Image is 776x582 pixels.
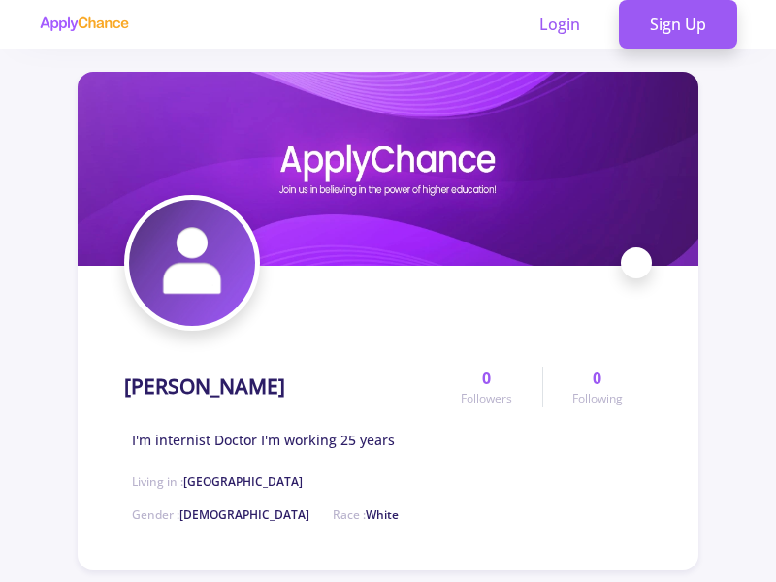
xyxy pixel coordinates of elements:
a: 0Followers [432,367,541,407]
span: Followers [461,390,512,407]
span: Living in : [132,473,303,490]
span: 0 [593,367,601,390]
span: [DEMOGRAPHIC_DATA] [179,506,309,523]
span: I'm internist Doctor I'm working 25 years [132,430,395,450]
img: Hossein Aryanpooravatar [129,200,255,326]
span: Following [572,390,623,407]
span: White [366,506,399,523]
span: Race : [333,506,399,523]
a: 0Following [542,367,652,407]
h1: [PERSON_NAME] [124,374,285,399]
img: Hossein Aryanpoorcover image [78,72,698,266]
img: applychance logo text only [39,16,129,32]
span: 0 [482,367,491,390]
span: Gender : [132,506,309,523]
span: [GEOGRAPHIC_DATA] [183,473,303,490]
